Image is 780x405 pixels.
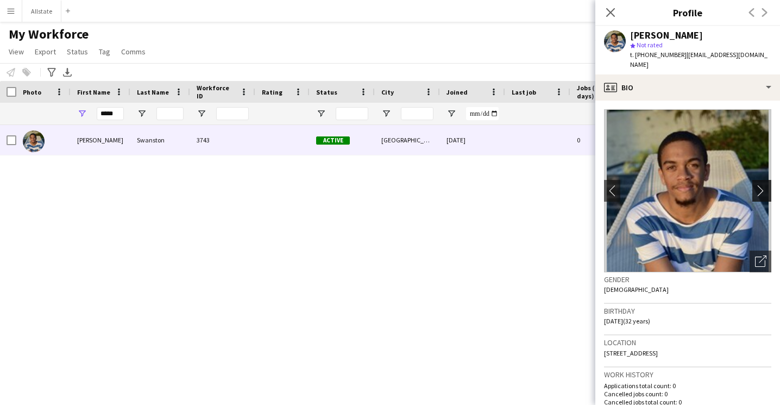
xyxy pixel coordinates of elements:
button: Open Filter Menu [137,109,147,119]
a: Tag [95,45,115,59]
span: Rating [262,88,282,96]
div: Open photos pop-in [750,251,771,272]
h3: Location [604,338,771,347]
img: Crew avatar or photo [604,109,771,272]
a: Comms [117,45,150,59]
span: [STREET_ADDRESS] [604,349,658,357]
span: | [EMAIL_ADDRESS][DOMAIN_NAME] [630,51,768,68]
h3: Profile [595,5,780,20]
div: Bio [595,74,780,101]
span: t. [PHONE_NUMBER] [630,51,687,59]
span: Joined [446,88,468,96]
span: Photo [23,88,41,96]
span: Comms [121,47,146,57]
input: Joined Filter Input [466,107,499,120]
p: Applications total count: 0 [604,382,771,390]
h3: Gender [604,275,771,284]
button: Open Filter Menu [446,109,456,119]
span: Tag [99,47,110,57]
input: City Filter Input [401,107,433,120]
app-action-btn: Advanced filters [45,66,58,79]
div: Swanston [130,125,190,155]
span: My Workforce [9,26,89,42]
input: Status Filter Input [336,107,368,120]
app-action-btn: Export XLSX [61,66,74,79]
span: Status [67,47,88,57]
h3: Birthday [604,306,771,316]
span: Not rated [637,41,663,49]
span: View [9,47,24,57]
span: Export [35,47,56,57]
button: Open Filter Menu [197,109,206,119]
img: Jevon Swanston [23,130,45,152]
h3: Work history [604,370,771,379]
a: Export [30,45,60,59]
div: [PERSON_NAME] [71,125,130,155]
span: Last Name [137,88,169,96]
button: Allstate [22,1,61,22]
a: Status [62,45,92,59]
span: Active [316,136,350,145]
span: Workforce ID [197,84,236,100]
div: [PERSON_NAME] [630,30,703,40]
button: Open Filter Menu [77,109,87,119]
div: 0 [570,125,641,155]
span: [DEMOGRAPHIC_DATA] [604,285,669,294]
input: First Name Filter Input [97,107,124,120]
span: Last job [512,88,536,96]
a: View [4,45,28,59]
input: Last Name Filter Input [156,107,184,120]
span: First Name [77,88,110,96]
span: City [381,88,394,96]
div: [GEOGRAPHIC_DATA] [375,125,440,155]
div: 3743 [190,125,255,155]
span: Jobs (last 90 days) [577,84,621,100]
p: Cancelled jobs count: 0 [604,390,771,398]
button: Open Filter Menu [316,109,326,119]
span: [DATE] (32 years) [604,317,650,325]
input: Workforce ID Filter Input [216,107,249,120]
div: [DATE] [440,125,505,155]
span: Status [316,88,337,96]
button: Open Filter Menu [381,109,391,119]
